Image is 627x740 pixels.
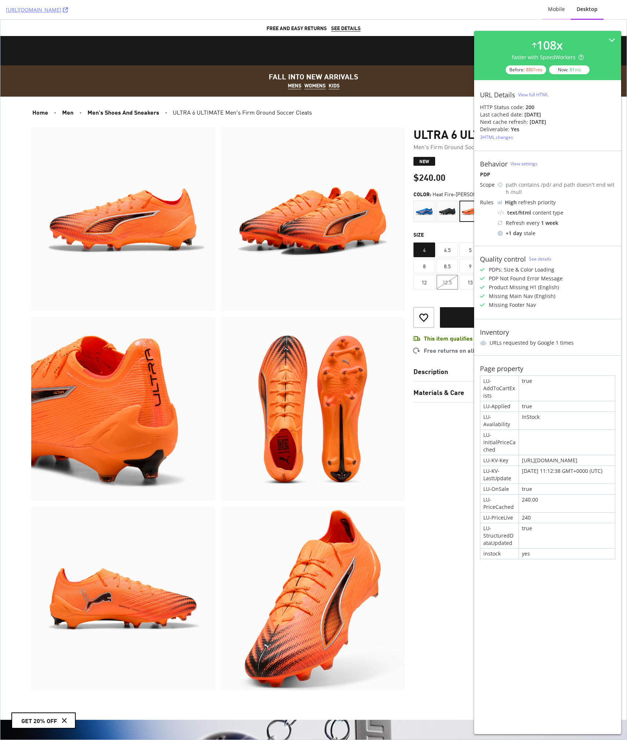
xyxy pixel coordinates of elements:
img: ULTRA 6 ULTIMATE Men's Firm Ground Soccer Cleats, Heat Fire-PUMA Black-Glowing Red, extralarge [221,297,404,481]
div: InStock [519,412,615,430]
h3: description [413,344,448,359]
div: Product Missing H1 (English) [489,284,559,291]
div: LU-OnSale [480,484,519,494]
div: GET 20% OFF [21,696,57,705]
span: 9.5 [490,243,496,250]
button: Heat Fire-PUMA Black-Glowing Red [459,181,481,202]
span: $240.00 [413,152,445,162]
div: LU-AddToCartExists [480,376,519,401]
div: Missing Main Nav (English) [489,292,555,300]
div: URL Details [480,91,515,99]
div: LU-KV-LastUpdate [480,466,519,484]
span: 6.5 [535,226,542,234]
div: faster with SpeedWorkers [512,54,584,61]
nav: Breadcrumb [29,89,595,96]
div: yes [519,549,615,559]
span: 4 [423,226,425,234]
span: 4.5 [444,226,450,234]
div: refresh priority [505,199,556,206]
span: 12 [421,259,426,266]
img: ULTRA 6 ULTIMATE Men's Firm Ground Soccer Cleats, Heat Fire-PUMA Black-Glowing Red, extralarge [31,297,215,481]
div: Select Size [413,223,595,270]
div: LU-StructuredDataUpdated [480,523,519,548]
a: Men [58,87,76,97]
span: FREE AND EASY RETURNS [266,4,326,12]
div: 1 week [541,219,558,227]
div: LU-Availability [480,412,519,430]
div: true [519,523,615,548]
strong: 200 [526,104,534,111]
img: ULTRA 6 ULTIMATE Men's Firm Ground Soccer Cleats, Heat Fire-PUMA Black-Glowing Red, extralarge [31,487,215,671]
div: 8801 ms [526,67,542,73]
div: LU-PriceCached [480,495,519,512]
span: 14 [490,259,495,266]
button: GET 20% OFF [12,693,75,708]
div: Styles [413,181,595,202]
a: SEE DETAILS [331,4,360,12]
div: [DATE] [524,111,541,118]
button: Add to Cart [440,287,595,308]
div: Behavior [480,160,508,168]
div: Missing Footer Nav [489,301,536,309]
div: Desktop [577,6,598,13]
div: true [519,376,615,401]
div: [URL][DOMAIN_NAME] [519,455,615,466]
div: true [519,484,615,494]
div: Deliverable: [480,126,509,133]
div: PDPs: Size & Color Loading [489,266,554,273]
div: content type [498,209,615,216]
a: KIDS [328,62,339,69]
div: Inventory [480,328,509,336]
button: Ultra Blue-PUMA White-Glowing Red [413,181,435,202]
span: 7 [560,226,563,234]
span: 11.5 [580,243,589,250]
div: Add to Cart [498,292,538,303]
span: 8 [423,243,425,250]
button: 3HTML changes [480,133,513,142]
p: Men's Firm Ground Soccer Cleats [413,122,595,131]
div: LU-KV-Key [480,455,519,466]
a: Men's Shoes and Sneakers [84,87,162,97]
span: 8.5 [444,243,450,250]
div: [DATE] 11:12:38 GMT+0000 (UTC) [519,466,615,484]
button: PUMA Black-Fizzy Light-Green Terrain [436,181,458,202]
div: Now: [549,65,590,74]
button: Toggle section [413,362,595,382]
p: Heat Fire-[PERSON_NAME]-Glowing Red [432,171,525,178]
li: URLs requested by Google 1 times [480,339,615,346]
a: Home [29,87,51,97]
section: Product Info [413,108,595,671]
a: View settings [510,161,537,167]
span: 6 [515,226,517,234]
section: Product Gallery [31,108,404,671]
div: true [519,401,615,412]
li: ULTRA 6 ULTIMATE Men's Firm Ground Soccer Cleats [169,89,595,96]
p: This item qualifies for free shipping! [423,314,520,323]
a: WOMENS [304,62,325,69]
span: 11 [559,243,564,250]
div: 108 x [537,37,563,54]
a: MENS [287,62,301,69]
h3: materials & care [413,365,464,380]
div: Scope [480,181,495,188]
div: Mobile [548,6,565,13]
button: Toggle section [413,341,595,362]
img: ULTRA 6 ULTIMATE Men's Firm Ground Soccer Cleats, Heat Fire-PUMA Black-Glowing Red, extralarge [221,108,404,291]
div: Before: [506,65,546,74]
h1: ULTRA 6 ULTIMATE [413,108,595,121]
div: HTTP Status code: [480,104,615,111]
span: New [413,137,435,146]
div: 240.00 [519,495,615,512]
div: Quality control [480,255,526,263]
span: 10 [513,243,518,250]
span: 5 [469,226,471,234]
img: ULTRA 6 ULTIMATE Men's Firm Ground Soccer Cleats, Heat Fire-PUMA Black-Glowing Red, extralarge [31,108,215,291]
div: PDP Not Found Error Message [489,275,563,282]
img: ULTRA 6 ULTIMATE Men's Firm Ground Soccer Cleats, Heat Fire-PUMA Black-Glowing Red, extralarge [221,487,404,671]
div: View full HTML [518,91,548,98]
span: 7.5 [581,226,588,234]
div: Rules [480,199,495,206]
p: FALL INTO NEW ARRIVALS [268,51,358,62]
div: PDP [480,171,615,178]
div: 240 [519,513,615,523]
